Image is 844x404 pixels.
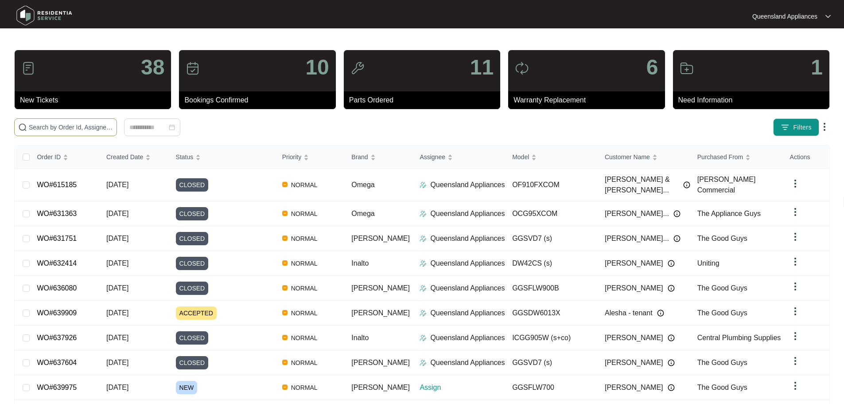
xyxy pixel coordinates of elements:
img: Info icon [668,359,675,366]
img: Assigner Icon [420,235,427,242]
span: [PERSON_NAME] [605,258,663,269]
span: [PERSON_NAME]... [605,208,669,219]
th: Created Date [99,145,169,169]
span: [DATE] [106,384,128,391]
img: Vercel Logo [282,260,288,266]
p: New Tickets [20,95,171,106]
img: icon [21,61,35,75]
span: NORMAL [288,333,321,343]
img: Assigner Icon [420,359,427,366]
span: The Good Guys [697,384,747,391]
th: Status [169,145,275,169]
p: 10 [305,57,329,78]
span: CLOSED [176,356,209,369]
td: GGSFLW900B [505,276,598,301]
span: Customer Name [605,152,650,162]
img: Vercel Logo [282,335,288,340]
a: WO#631751 [37,235,77,242]
span: Created Date [106,152,143,162]
span: CLOSED [176,282,209,295]
span: Omega [351,181,374,188]
th: Customer Name [598,145,690,169]
span: The Good Guys [697,284,747,292]
img: Info icon [673,235,681,242]
span: NORMAL [288,258,321,269]
img: Assigner Icon [420,210,427,217]
span: Model [512,152,529,162]
td: ICGG905W (s+co) [505,326,598,350]
p: Queensland Appliances [430,283,505,294]
img: Assigner Icon [420,285,427,292]
span: ACCEPTED [176,306,217,320]
th: Purchased From [690,145,783,169]
span: [DATE] [106,359,128,366]
span: NORMAL [288,180,321,190]
p: Queensland Appliances [430,357,505,368]
p: Queensland Appliances [430,308,505,318]
img: Vercel Logo [282,310,288,315]
p: Parts Ordered [349,95,500,106]
img: residentia service logo [13,2,75,29]
span: NORMAL [288,208,321,219]
span: NEW [176,381,198,394]
p: Queensland Appliances [430,233,505,244]
img: dropdown arrow [790,256,801,267]
img: Assigner Icon [420,260,427,267]
td: GGSVD7 (s) [505,350,598,375]
td: GGSDW6013X [505,301,598,326]
img: Assigner Icon [420,181,427,188]
img: icon [515,61,529,75]
img: filter icon [781,123,790,132]
span: [DATE] [106,309,128,317]
img: Info icon [668,384,675,391]
span: Priority [282,152,302,162]
th: Order ID [30,145,99,169]
p: Queensland Appliances [430,180,505,190]
img: Vercel Logo [282,235,288,241]
a: WO#637604 [37,359,77,366]
span: Status [176,152,194,162]
span: The Good Guys [697,309,747,317]
span: [PERSON_NAME] [605,382,663,393]
span: [PERSON_NAME] Commercial [697,176,756,194]
span: [PERSON_NAME] [605,283,663,294]
img: dropdown arrow [790,231,801,242]
span: The Good Guys [697,235,747,242]
p: Need Information [678,95,829,106]
img: search-icon [18,123,27,132]
span: NORMAL [288,283,321,294]
a: WO#636080 [37,284,77,292]
td: GGSFLW700 [505,375,598,400]
img: Vercel Logo [282,211,288,216]
td: OCG95XCOM [505,201,598,226]
span: [PERSON_NAME] [351,309,410,317]
img: Vercel Logo [282,384,288,390]
button: filter iconFilters [773,118,819,136]
img: Vercel Logo [282,285,288,290]
span: [PERSON_NAME] [351,235,410,242]
span: Alesha - tenant [605,308,653,318]
img: dropdown arrow [790,356,801,366]
p: 6 [646,57,658,78]
img: Assigner Icon [420,310,427,317]
img: dropdown arrow [790,331,801,341]
img: Info icon [668,285,675,292]
span: CLOSED [176,207,209,220]
th: Model [505,145,598,169]
span: Inalto [351,259,369,267]
a: WO#639975 [37,384,77,391]
p: Queensland Appliances [430,258,505,269]
th: Priority [275,145,345,169]
p: Assign [420,382,505,393]
th: Actions [783,145,829,169]
span: Brand [351,152,368,162]
span: [PERSON_NAME] & [PERSON_NAME]... [605,174,679,196]
span: NORMAL [288,357,321,368]
span: CLOSED [176,257,209,270]
span: [PERSON_NAME] [351,384,410,391]
a: WO#639909 [37,309,77,317]
th: Brand [344,145,412,169]
span: NORMAL [288,308,321,318]
span: CLOSED [176,232,209,245]
img: icon [350,61,365,75]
